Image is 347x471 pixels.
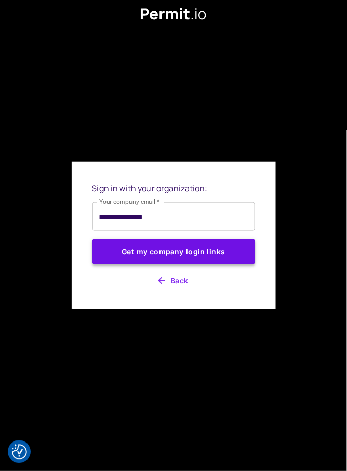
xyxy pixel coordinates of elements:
[92,182,255,194] p: Sign in with your organization:
[99,198,160,207] label: Your company email
[92,239,255,264] button: Get my company login links
[92,273,255,289] button: Back
[12,445,27,460] button: Consent Preferences
[12,445,27,460] img: Revisit consent button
